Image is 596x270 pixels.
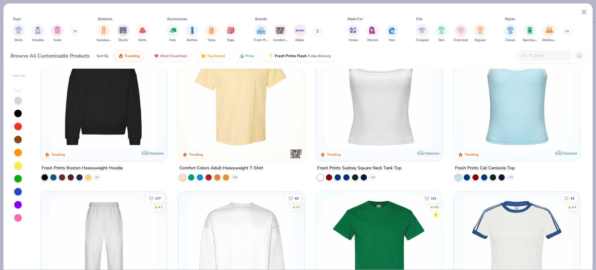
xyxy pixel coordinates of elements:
[508,175,512,179] span: + 15
[208,38,215,43] span: Totes
[97,38,111,43] span: Sweatpants
[454,24,468,43] div: filter for Oversized
[32,38,44,43] span: Hoodies
[179,164,263,172] div: Comfort Colors Adult Heavyweight T-Shirt
[416,24,428,43] div: filter for Cropped
[561,194,577,203] button: Like
[322,41,436,149] img: 94a2aa95-cd2b-4983-969b-ecd512716e9a
[11,52,90,60] div: Browse All Customizable Products
[201,53,206,58] img: TopRated.gif
[154,53,159,58] img: most_fav.gif
[434,205,438,209] div: 4.8
[308,53,331,60] span: 5 day delivery
[254,24,268,43] div: filter for Fresh Prints
[298,41,412,149] img: e55d29c3-c55d-459c-bfd9-9b1c499ab3c6
[15,27,22,34] img: Shirts Image
[416,24,428,43] button: filter button
[150,151,164,155] span: Exclusive
[186,24,198,43] div: filter for Bottles
[416,16,422,22] div: Fits
[431,197,436,200] span: 111
[205,24,218,43] div: filter for Totes
[13,74,25,78] div: Filter By
[475,38,486,43] span: Regular
[389,27,395,34] img: Men Image
[296,205,300,209] div: 4.7
[42,164,123,172] div: Fresh Prints Boston Heavyweight Hoodie
[350,27,357,34] img: Unisex Image
[454,38,468,43] span: Oversized
[225,24,237,43] div: filter for Bags
[347,24,359,43] div: filter for Unisex
[542,24,556,43] div: filter for Athleisure
[523,24,537,43] div: filter for Sportswear
[347,24,359,43] button: filter button
[114,51,144,61] button: Trending
[571,197,574,200] span: 24
[523,24,537,43] button: filter button
[295,26,305,35] img: Gildan Image
[347,16,363,22] div: Made For
[95,175,98,179] span: + 9
[51,24,64,43] button: filter button
[139,27,146,34] img: Skirts Image
[542,38,556,43] span: Athleisure
[317,164,401,172] div: Fresh Prints Sydney Square Neck Tank Top
[255,16,267,22] div: Brands
[457,27,464,34] img: Oversized Image
[386,24,398,43] button: filter button
[149,51,191,61] button: Most Favorited
[294,24,306,43] button: filter button
[205,24,218,43] button: filter button
[295,197,299,200] span: 63
[233,175,237,179] span: + 60
[542,24,556,43] button: filter button
[167,16,187,22] div: Accessories
[189,27,196,34] img: Bottles Image
[275,53,307,58] span: Fresh Prints Flash
[454,24,468,43] button: filter button
[160,53,187,58] span: Most Favorited
[367,38,378,43] span: Women
[521,52,568,59] input: Try "T-Shirt"
[366,24,379,43] div: filter for Women
[166,24,179,43] button: filter button
[136,24,149,43] button: filter button
[118,38,128,43] span: Shorts
[245,53,254,58] span: Price
[507,27,514,34] img: Classic Image
[34,27,41,34] img: Hoodies Image
[12,24,25,43] button: filter button
[47,41,160,149] img: 91acfc32-fd48-4d6b-bdad-a4c1a30ac3fc
[349,38,358,43] span: Unisex
[100,27,107,34] img: Sweatpants Image
[169,27,176,34] img: Hats Image
[53,38,61,43] span: Tanks
[273,24,287,43] button: filter button
[366,24,379,43] button: filter button
[146,194,164,203] button: Like
[426,151,439,155] span: Exclusive
[578,6,590,18] button: Close
[208,27,215,34] img: Totes Image
[227,38,234,43] span: Bags
[505,16,515,22] div: Styles
[572,205,576,209] div: 4.4
[12,24,25,43] div: filter for Shirts
[504,24,517,43] button: filter button
[460,41,574,149] img: a25d9891-da96-49f3-a35e-76288174bf3a
[369,27,376,34] img: Women Image
[117,24,129,43] button: filter button
[273,38,287,43] span: Comfort Colors
[435,24,448,43] button: filter button
[256,26,266,35] img: Fresh Prints Image
[14,38,23,43] span: Shirts
[474,24,486,43] div: filter for Regular
[418,27,426,34] img: Cropped Image
[117,24,129,43] div: filter for Shorts
[474,24,486,43] button: filter button
[207,53,225,58] span: Top Rated
[54,27,61,34] img: Tanks Image
[273,24,287,43] div: filter for Comfort Colors
[436,41,549,149] img: 63ed7c8a-03b3-4701-9f69-be4b1adc9c5f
